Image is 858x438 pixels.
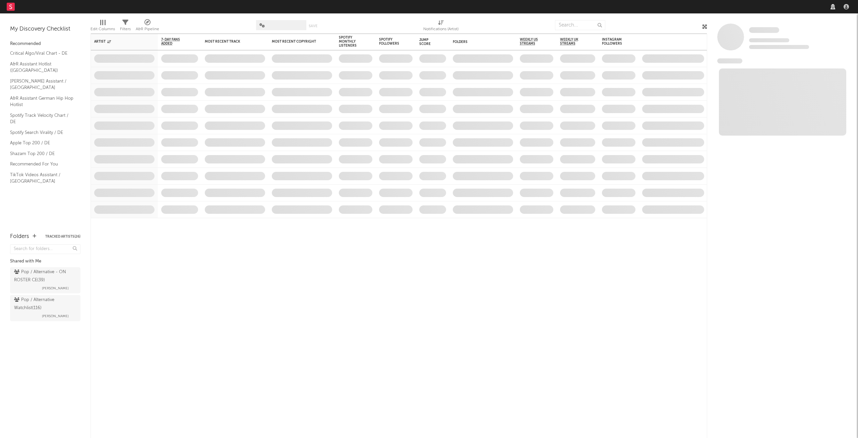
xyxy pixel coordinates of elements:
a: Apple Top 200 / DE [10,139,74,147]
div: Folders [10,233,29,241]
div: Folders [453,40,503,44]
div: Pop / Alternative Watchlist ( 116 ) [14,296,75,312]
a: Spotify Search Virality / DE [10,129,74,136]
div: Most Recent Copyright [272,40,322,44]
div: Shared with Me [10,257,80,265]
input: Search... [555,20,605,30]
div: Spotify Followers [379,38,403,46]
span: 0 fans last week [749,45,809,49]
a: Pop / Alternative - ON ROSTER CE(39)[PERSON_NAME] [10,267,80,293]
input: Search for folders... [10,244,80,254]
div: Most Recent Track [205,40,255,44]
div: Filters [120,17,131,36]
a: A&R Assistant German Hip Hop Hotlist [10,95,74,108]
span: Weekly UK Streams [560,38,585,46]
span: Some Artist [749,27,779,33]
a: Recommended For You [10,160,74,168]
div: Pop / Alternative - ON ROSTER CE ( 39 ) [14,268,75,284]
span: Tracking Since: [DATE] [749,38,789,42]
div: Instagram Followers [602,38,625,46]
div: Filters [120,25,131,33]
div: Spotify Monthly Listeners [339,36,362,48]
a: Critical Algo/Viral Chart - DE [10,50,74,57]
span: [PERSON_NAME] [42,312,69,320]
div: Jump Score [419,38,436,46]
a: A&R Assistant Hotlist ([GEOGRAPHIC_DATA]) [10,60,74,74]
div: Artist [94,40,144,44]
span: Weekly US Streams [520,38,543,46]
div: A&R Pipeline [136,17,159,36]
a: Pop / Alternative Watchlist(116)[PERSON_NAME] [10,295,80,321]
a: [PERSON_NAME] Assistant / [GEOGRAPHIC_DATA] [10,78,74,91]
div: Edit Columns [90,25,115,33]
span: [PERSON_NAME] [42,284,69,292]
button: Tracked Artists(26) [45,235,80,238]
span: 7-Day Fans Added [161,38,188,46]
div: Recommended [10,40,80,48]
a: Some Artist [749,27,779,34]
button: Save [309,24,317,28]
a: Shazam Top 200 / DE [10,150,74,157]
a: TikTok Videos Assistant / [GEOGRAPHIC_DATA] [10,171,74,185]
div: Edit Columns [90,17,115,36]
div: Notifications (Artist) [423,25,458,33]
a: Spotify Track Velocity Chart / DE [10,112,74,126]
div: My Discovery Checklist [10,25,80,33]
div: A&R Pipeline [136,25,159,33]
span: News Feed [717,58,742,63]
div: Notifications (Artist) [423,17,458,36]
